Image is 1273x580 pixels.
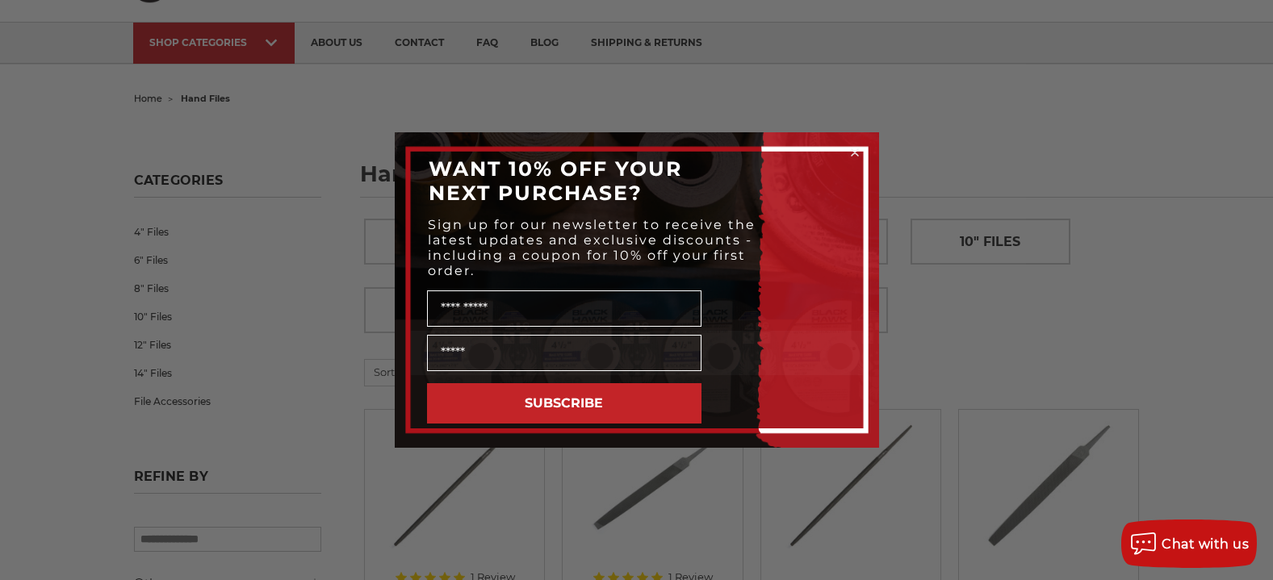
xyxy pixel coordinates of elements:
span: Sign up for our newsletter to receive the latest updates and exclusive discounts - including a co... [428,217,756,278]
span: Chat with us [1162,536,1249,552]
button: Chat with us [1121,519,1257,568]
button: SUBSCRIBE [427,383,701,424]
span: WANT 10% OFF YOUR NEXT PURCHASE? [429,156,682,205]
input: Email [427,335,701,371]
button: Close dialog [847,144,863,161]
